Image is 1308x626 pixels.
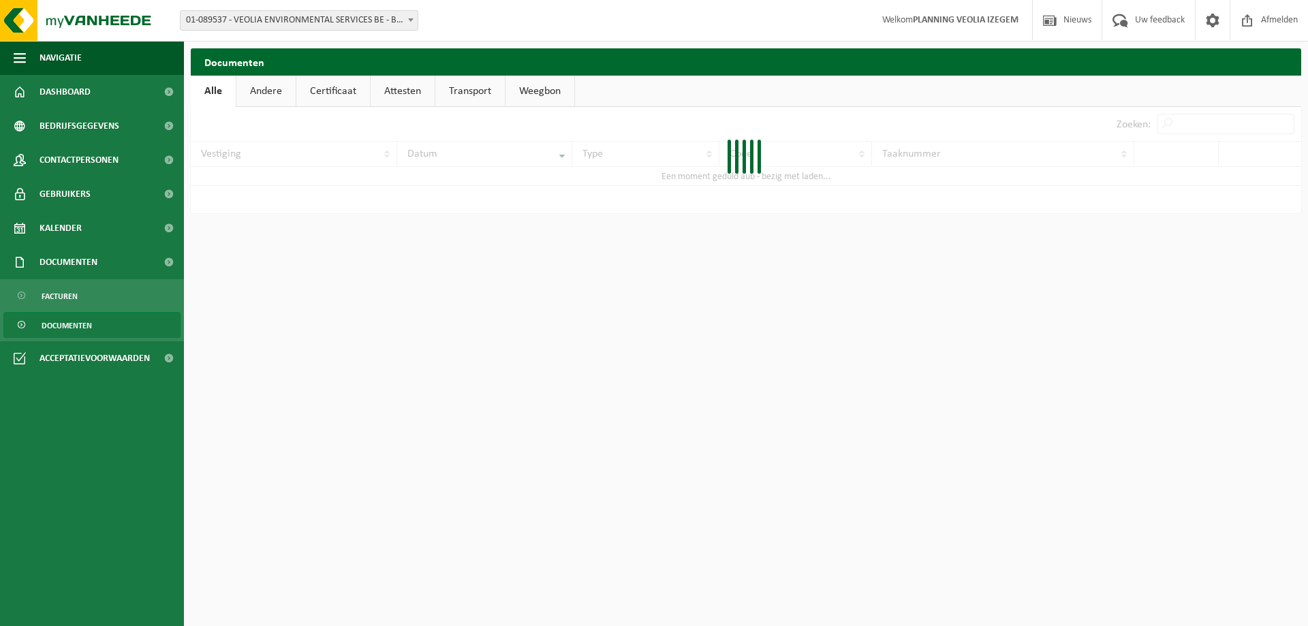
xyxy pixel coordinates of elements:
[191,76,236,107] a: Alle
[3,283,181,309] a: Facturen
[40,143,119,177] span: Contactpersonen
[181,11,418,30] span: 01-089537 - VEOLIA ENVIRONMENTAL SERVICES BE - BEERSE
[40,341,150,375] span: Acceptatievoorwaarden
[180,10,418,31] span: 01-089537 - VEOLIA ENVIRONMENTAL SERVICES BE - BEERSE
[191,48,1301,75] h2: Documenten
[40,245,97,279] span: Documenten
[296,76,370,107] a: Certificaat
[3,312,181,338] a: Documenten
[40,211,82,245] span: Kalender
[42,313,92,339] span: Documenten
[40,41,82,75] span: Navigatie
[371,76,435,107] a: Attesten
[40,75,91,109] span: Dashboard
[435,76,505,107] a: Transport
[40,177,91,211] span: Gebruikers
[42,283,78,309] span: Facturen
[236,76,296,107] a: Andere
[40,109,119,143] span: Bedrijfsgegevens
[505,76,574,107] a: Weegbon
[913,15,1018,25] strong: PLANNING VEOLIA IZEGEM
